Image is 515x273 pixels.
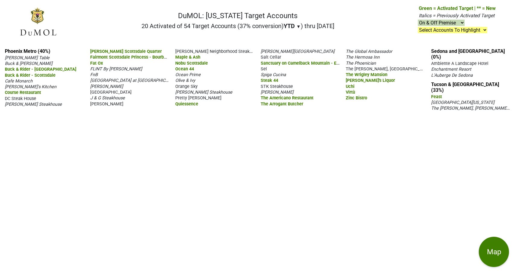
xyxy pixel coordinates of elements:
[346,55,380,60] span: The Hermosa Inn
[5,96,36,101] span: DC Steak House
[5,55,49,60] span: [PERSON_NAME] Table
[90,101,123,107] span: [PERSON_NAME]
[261,66,267,72] span: Sel
[5,90,41,95] span: Course Restaurant
[175,101,198,107] span: Quiessence
[5,79,33,84] span: Cafe Monarch
[431,61,488,66] span: Ambiente A Landscape Hotel
[479,237,509,267] button: Map
[261,101,303,107] span: The Arrogant Butcher
[175,90,232,95] span: [PERSON_NAME] Steakhouse
[261,90,294,95] span: [PERSON_NAME]
[261,84,293,89] span: STK Steakhouse
[261,95,313,101] span: The Americano Restaurant
[419,13,494,18] span: Italics = Previously Activated Target
[90,90,132,95] span: [GEOGRAPHIC_DATA]
[5,73,56,78] span: Buck & Rider - Scottsdale
[19,7,57,37] img: DuMOL
[175,66,194,72] span: Ocean 44
[346,61,376,66] span: The Phoenician
[431,73,473,78] span: L'Auberge De Sedona
[284,22,295,30] span: YTD
[141,11,334,20] h1: DuMOL: [US_STATE] Target Accounts
[346,84,354,89] span: Uchi
[90,84,123,89] span: [PERSON_NAME]
[5,84,56,89] span: [PERSON_NAME]'s Kitchen
[175,55,200,60] span: Maple & Ash
[346,49,392,54] span: The Global Ambassador
[90,66,142,72] span: FLINT By [PERSON_NAME]
[175,61,208,66] span: Nobu Scottsdale
[261,49,335,54] span: [PERSON_NAME][GEOGRAPHIC_DATA]
[5,67,76,72] span: Buck & Rider - [GEOGRAPHIC_DATA]
[431,100,494,105] span: [GEOGRAPHIC_DATA][US_STATE]
[90,72,98,77] span: FnB
[175,72,201,77] span: Ocean Prime
[141,22,334,30] h2: 20 Activated of 54 Target Accounts (37% conversion) ) thru [DATE]
[90,49,162,54] span: [PERSON_NAME] Scottsdale Quarter
[346,90,355,95] span: Virtù
[431,82,499,93] a: Tucson & [GEOGRAPHIC_DATA] (33%)
[90,95,125,101] span: J & G Steakhouse
[175,95,221,101] span: Pretty [PERSON_NAME]
[261,72,286,77] span: Spiga Cucina
[90,77,179,83] span: [GEOGRAPHIC_DATA] at [GEOGRAPHIC_DATA]
[346,66,475,72] span: The [PERSON_NAME], [GEOGRAPHIC_DATA], [GEOGRAPHIC_DATA]
[90,61,103,66] span: Fat Ox
[175,48,261,54] span: [PERSON_NAME] Neighborhood Steakhouse
[431,48,505,60] a: Sedona and [GEOGRAPHIC_DATA] (0%)
[346,72,387,77] span: The Wrigley Mansion
[5,61,52,66] span: Buck & [PERSON_NAME]
[419,5,496,11] span: Green = Activated Target | ** = New
[346,95,367,101] span: Zinc Bistro
[175,84,198,89] span: Orange Sky
[90,54,181,60] span: Fairmont Scottsdale Princess - Bourbon Steak
[431,67,471,72] span: Enchantment Resort
[175,78,195,83] span: Olive & Ivy
[431,94,442,99] span: Feast
[346,78,395,83] span: [PERSON_NAME]'s Liquor
[5,102,62,107] span: [PERSON_NAME] Steakhouse
[296,24,301,29] span: ▼
[261,78,278,83] span: Steak 44
[261,60,352,66] span: Sanctuary on Camelback Mountain - Elements
[5,48,50,54] a: Phoenix Metro (40%)
[261,55,281,60] span: Salt Cellar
